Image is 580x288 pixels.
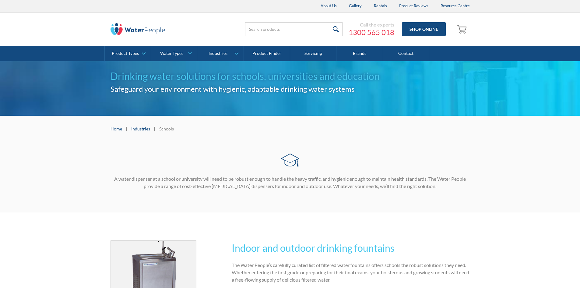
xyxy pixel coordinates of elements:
div: Call the experts [349,22,394,28]
p: A water dispenser at a school or university will need to be robust enough to handle the heavy tra... [111,175,470,190]
h2: Safeguard your environment with hygienic, adaptable drinking water systems [111,84,470,94]
a: Home [111,126,122,132]
h1: Drinking water solutions for schools, universities and education [111,69,470,84]
a: Shop Online [402,22,446,36]
a: Servicing [290,46,336,61]
img: shopping cart [457,24,468,34]
a: Water Types [151,46,197,61]
div: | [153,125,156,132]
p: The Water People’s carefully curated list of filtered water fountains offers schools the robust s... [232,261,469,283]
div: Product Types [112,51,139,56]
a: 1300 565 018 [349,28,394,37]
div: Schools [159,126,174,132]
a: Open cart [455,22,470,37]
a: Contact [383,46,429,61]
input: Search products [245,22,343,36]
a: Brands [336,46,383,61]
div: Water Types [160,51,183,56]
a: Industries [131,126,150,132]
a: Product Finder [244,46,290,61]
a: Product Types [105,46,151,61]
a: Industries [197,46,243,61]
div: | [125,125,128,132]
h2: Indoor and outdoor drinking fountains [232,241,469,255]
img: The Water People [111,23,165,35]
div: Industries [209,51,227,56]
